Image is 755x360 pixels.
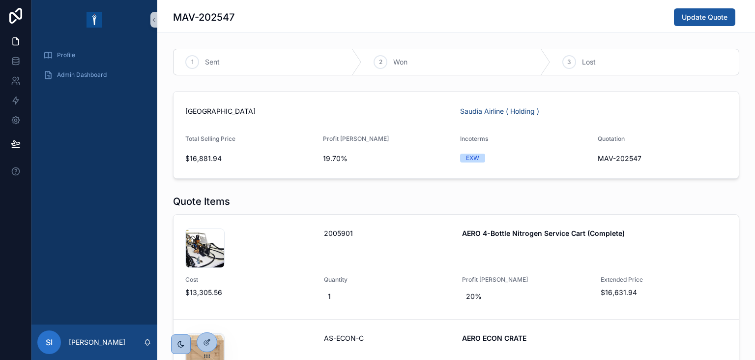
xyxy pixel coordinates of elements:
[37,66,151,84] a: Admin Dashboard
[460,106,539,116] a: Saudia Airline ( Holding )
[174,215,739,319] a: 2005901AERO 4-Bottle Nitrogen Service Cart (Complete)Cost$13,305.56Quantity1Profit [PERSON_NAME]2...
[185,106,256,116] span: [GEOGRAPHIC_DATA]
[567,58,571,66] span: 3
[601,276,727,284] span: Extended Price
[185,135,235,142] span: Total Selling Price
[324,333,451,343] span: AS-ECON-C
[205,57,220,67] span: Sent
[598,135,625,142] span: Quotation
[324,276,451,284] span: Quantity
[173,195,230,208] h1: Quote Items
[173,10,234,24] h1: MAV-202547
[185,276,312,284] span: Cost
[37,46,151,64] a: Profile
[324,229,451,238] span: 2005901
[598,154,641,164] span: MAV-202547
[191,58,194,66] span: 1
[323,154,453,164] span: 19.70%
[460,135,488,142] span: Incoterms
[674,8,735,26] button: Update Quote
[87,12,102,28] img: App logo
[466,292,585,301] span: 20%
[57,71,107,79] span: Admin Dashboard
[323,135,389,142] span: Profit [PERSON_NAME]
[466,154,479,163] div: EXW
[185,154,315,164] span: $16,881.94
[69,337,125,347] p: [PERSON_NAME]
[57,51,75,59] span: Profile
[462,276,589,284] span: Profit [PERSON_NAME]
[462,229,625,237] strong: AERO 4-Bottle Nitrogen Service Cart (Complete)
[582,57,596,67] span: Lost
[31,39,157,97] div: scrollable content
[46,336,53,348] span: SI
[328,292,447,301] span: 1
[682,12,727,22] span: Update Quote
[185,288,312,297] span: $13,305.56
[393,57,407,67] span: Won
[379,58,382,66] span: 2
[601,288,727,297] span: $16,631.94
[462,334,526,342] strong: AERO ECON CRATE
